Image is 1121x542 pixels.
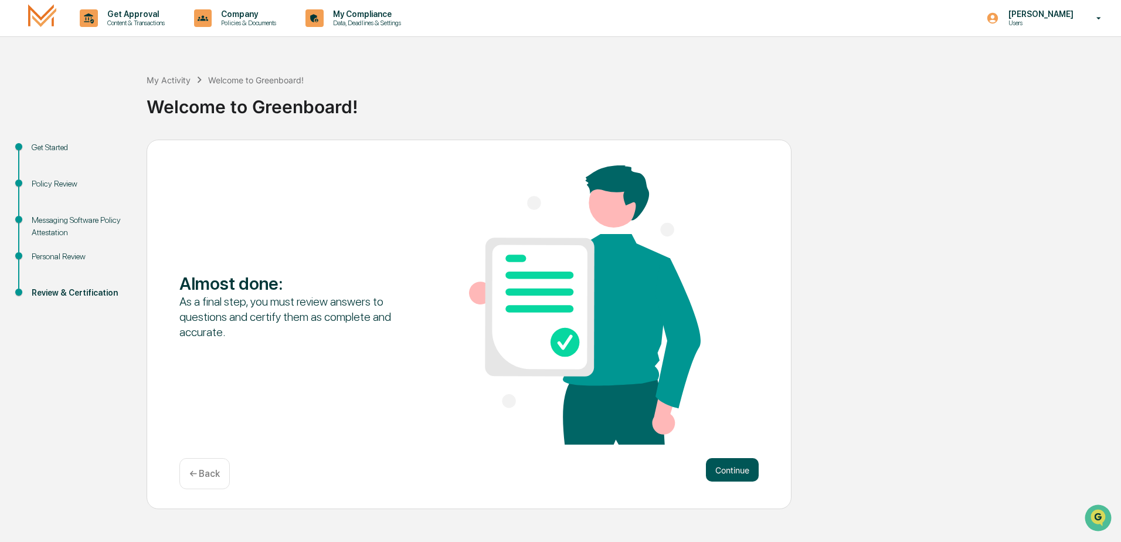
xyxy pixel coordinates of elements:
div: My Activity [147,75,191,85]
p: Policies & Documents [212,19,282,27]
a: 🔎Data Lookup [7,165,79,187]
a: Powered byPylon [83,198,142,208]
p: How can we help? [12,25,213,43]
div: Policy Review [32,178,128,190]
p: Content & Transactions [98,19,171,27]
div: Almost done : [179,273,411,294]
span: Data Lookup [23,170,74,182]
span: Pylon [117,199,142,208]
img: logo [28,4,56,32]
p: My Compliance [324,9,407,19]
p: Company [212,9,282,19]
div: As a final step, you must review answers to questions and certify them as complete and accurate. [179,294,411,340]
iframe: Open customer support [1083,503,1115,535]
p: [PERSON_NAME] [999,9,1079,19]
div: Personal Review [32,250,128,263]
button: Continue [706,458,759,482]
img: 1746055101610-c473b297-6a78-478c-a979-82029cc54cd1 [12,90,33,111]
img: Almost done [469,165,701,445]
div: 🗄️ [85,149,94,158]
div: Get Started [32,141,128,154]
div: Start new chat [40,90,192,101]
button: Start new chat [199,93,213,107]
p: ← Back [189,468,220,479]
div: Welcome to Greenboard! [208,75,304,85]
div: We're available if you need us! [40,101,148,111]
span: Attestations [97,148,145,160]
div: 🔎 [12,171,21,181]
p: Data, Deadlines & Settings [324,19,407,27]
p: Users [999,19,1079,27]
div: 🖐️ [12,149,21,158]
div: Messaging Software Policy Attestation [32,214,128,239]
a: 🗄️Attestations [80,143,150,164]
div: Welcome to Greenboard! [147,87,1115,117]
p: Get Approval [98,9,171,19]
span: Preclearance [23,148,76,160]
a: 🖐️Preclearance [7,143,80,164]
div: Review & Certification [32,287,128,299]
